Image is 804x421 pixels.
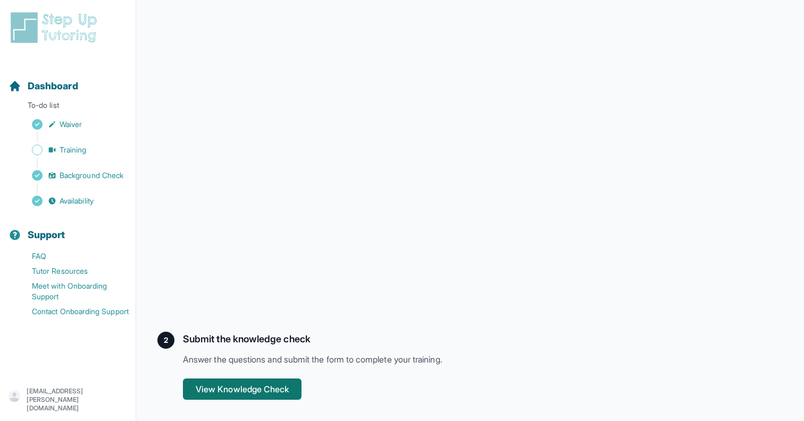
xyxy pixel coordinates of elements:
p: To-do list [4,100,131,115]
button: View Knowledge Check [183,378,301,400]
button: [EMAIL_ADDRESS][PERSON_NAME][DOMAIN_NAME] [9,387,127,412]
a: View Knowledge Check [183,384,301,394]
p: [EMAIL_ADDRESS][PERSON_NAME][DOMAIN_NAME] [27,387,127,412]
span: Waiver [60,119,82,130]
a: Training [9,142,136,157]
button: Support [4,210,131,247]
h2: Submit the knowledge check [183,332,770,347]
span: Dashboard [28,79,78,94]
p: Answer the questions and submit the form to complete your training. [183,353,770,366]
a: Dashboard [9,79,78,94]
a: Background Check [9,168,136,183]
a: Availability [9,193,136,208]
a: FAQ [9,249,136,264]
span: 2 [164,335,168,346]
span: Availability [60,196,94,206]
button: Dashboard [4,62,131,98]
a: Waiver [9,117,136,132]
a: Tutor Resources [9,264,136,279]
span: Training [60,145,87,155]
span: Support [28,228,65,242]
a: Meet with Onboarding Support [9,279,136,304]
a: Contact Onboarding Support [9,304,136,319]
span: Background Check [60,170,123,181]
img: logo [9,11,103,45]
